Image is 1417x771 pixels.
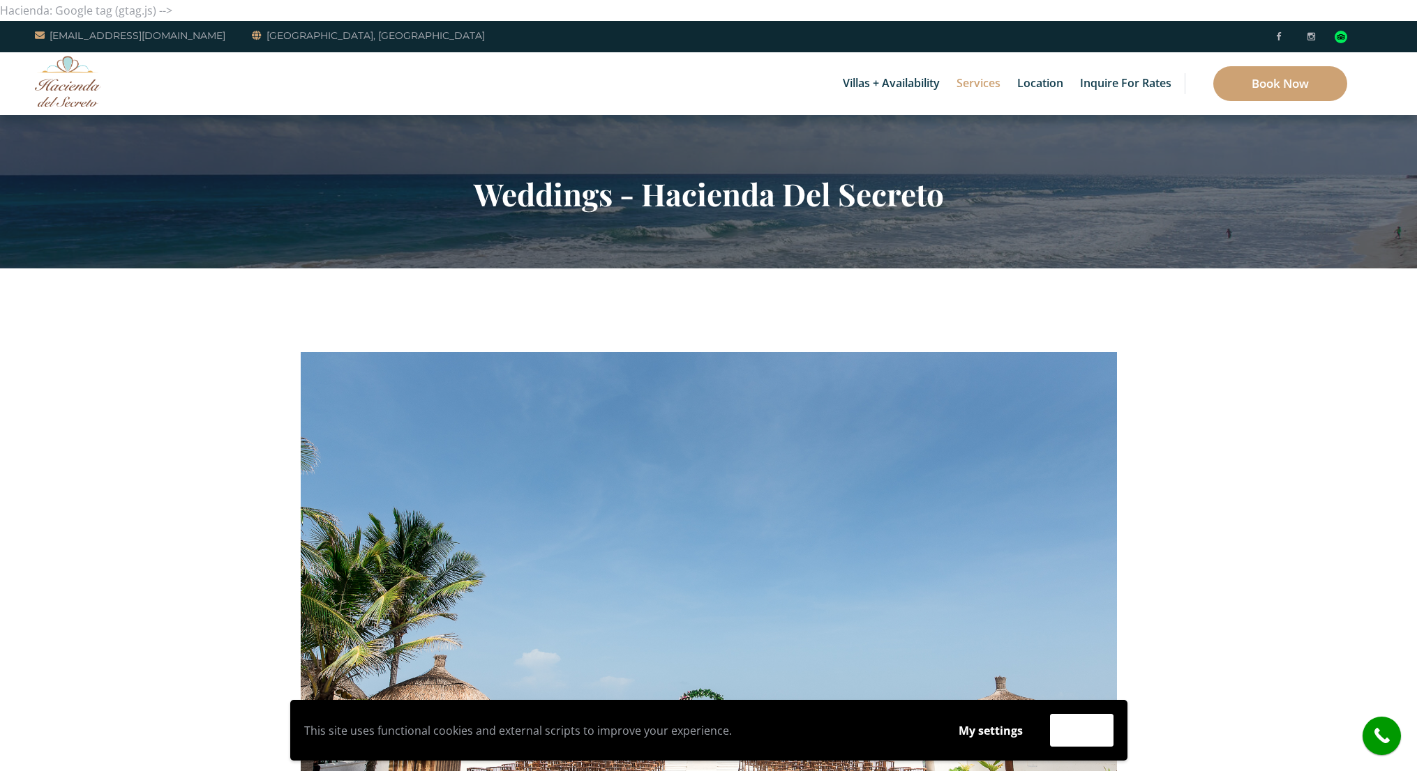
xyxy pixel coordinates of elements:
[1213,66,1347,101] a: Book Now
[1335,31,1347,43] div: Read traveler reviews on Tripadvisor
[945,715,1036,747] button: My settings
[252,27,485,44] a: [GEOGRAPHIC_DATA], [GEOGRAPHIC_DATA]
[836,52,947,115] a: Villas + Availability
[35,56,101,107] img: Awesome Logo
[1010,52,1070,115] a: Location
[1366,720,1397,751] i: call
[950,52,1007,115] a: Services
[1050,714,1114,747] button: Accept
[1335,31,1347,43] img: Tripadvisor_logomark.svg
[35,27,225,44] a: [EMAIL_ADDRESS][DOMAIN_NAME]
[301,176,1117,212] h2: Weddings - Hacienda Del Secreto
[304,720,931,741] p: This site uses functional cookies and external scripts to improve your experience.
[1073,52,1178,115] a: Inquire for Rates
[1363,717,1401,755] a: call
